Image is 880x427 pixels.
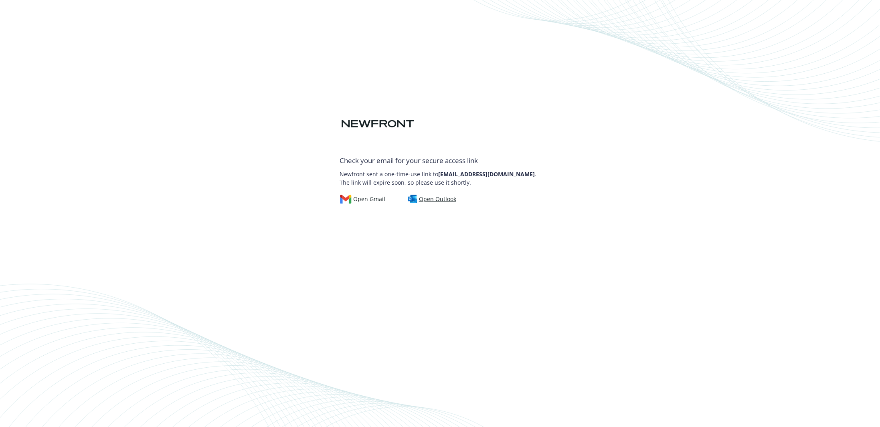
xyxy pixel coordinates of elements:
img: outlook-logo.svg [408,195,417,203]
div: Open Outlook [408,195,456,203]
div: Open Gmail [340,195,386,203]
div: Check your email for your secure access link [340,155,540,166]
a: Open Gmail [340,195,392,203]
p: Newfront sent a one-time-use link to . The link will expire soon, so please use it shortly. [340,166,540,187]
img: gmail-logo.svg [340,195,352,203]
a: Open Outlook [408,195,463,203]
img: Newfront logo [340,117,416,131]
b: [EMAIL_ADDRESS][DOMAIN_NAME] [439,170,535,178]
